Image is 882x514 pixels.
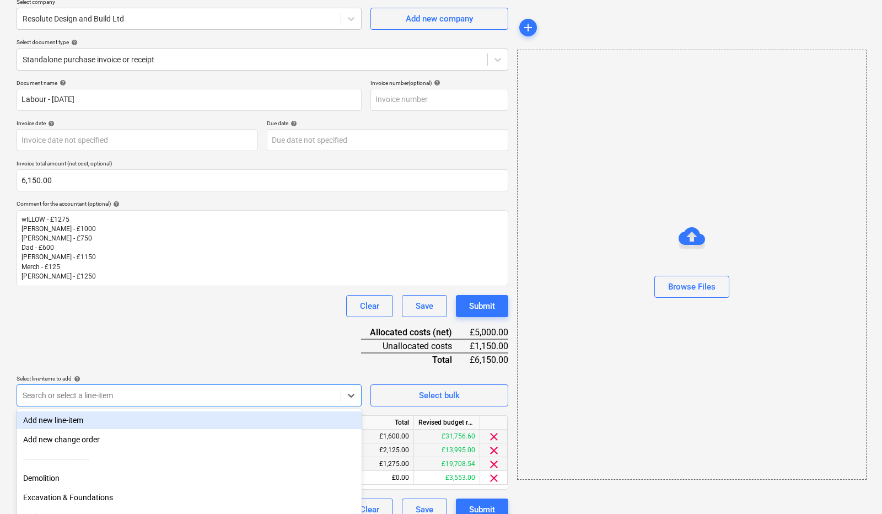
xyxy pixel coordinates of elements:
div: Comment for the accountant (optional) [17,200,508,207]
div: £1,150.00 [470,339,508,353]
span: help [111,201,120,207]
div: £1,275.00 [348,457,414,471]
span: help [288,120,297,127]
span: help [46,120,55,127]
input: Due date not specified [267,129,508,151]
div: £31,756.60 [414,430,480,443]
div: £1,600.00 [348,430,414,443]
div: Total [348,416,414,430]
div: Submit [469,299,495,313]
div: Document name [17,79,362,87]
div: Add new company [406,12,473,26]
input: Invoice number [370,89,508,111]
span: [PERSON_NAME] - £1000 [21,225,96,233]
div: Browse Files [668,280,716,294]
button: Add new company [370,8,508,30]
span: help [57,79,66,86]
span: clear [487,472,501,485]
div: Invoice date [17,120,258,127]
div: Revised budget remaining [414,416,480,430]
button: Browse Files [654,276,729,298]
div: Unallocated costs [361,339,470,353]
button: Submit [456,295,508,317]
div: Add new line-item [17,411,362,429]
div: £19,708.54 [414,457,480,471]
span: clear [487,430,501,443]
iframe: Chat Widget [827,461,882,514]
input: Document name [17,89,362,111]
span: [PERSON_NAME] - £750 [21,234,92,242]
button: Select bulk [370,384,508,406]
div: Total [361,353,470,366]
span: help [72,376,80,382]
div: Due date [267,120,508,127]
span: wILLOW - £1275 [21,216,69,223]
span: help [432,79,440,86]
div: Save [416,299,433,313]
div: Excavation & Foundations [17,489,362,506]
div: £6,150.00 [470,353,508,366]
p: Invoice total amount (net cost, optional) [17,160,508,169]
span: [PERSON_NAME] - £1250 [21,272,96,280]
div: Add new change order [17,431,362,448]
div: £0.00 [348,471,414,485]
span: Dad - £600 [21,244,54,251]
span: clear [487,444,501,457]
input: Invoice total amount (net cost, optional) [17,169,508,191]
div: Invoice number (optional) [370,79,508,87]
div: £5,000.00 [470,326,508,339]
div: Select bulk [419,388,460,403]
span: Merch - £125 [21,263,60,271]
div: Select line-items to add [17,375,362,382]
span: add [521,21,535,34]
div: Clear [360,299,379,313]
div: Browse Files [517,50,867,480]
div: ------------------------------ [17,450,362,468]
div: Demolition [17,469,362,487]
span: clear [487,458,501,471]
div: £2,125.00 [348,443,414,457]
div: Allocated costs (net) [361,326,470,339]
button: Clear [346,295,393,317]
input: Invoice date not specified [17,129,258,151]
span: [PERSON_NAME] - £1150 [21,253,96,261]
button: Save [402,295,447,317]
div: £13,995.00 [414,443,480,457]
span: help [69,39,78,46]
div: £3,553.00 [414,471,480,485]
div: Select document type [17,39,508,46]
